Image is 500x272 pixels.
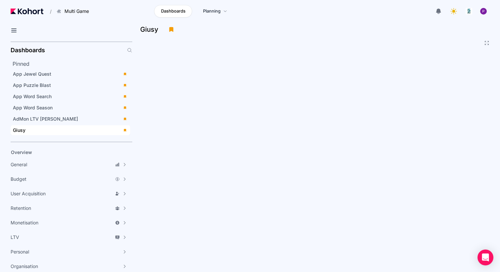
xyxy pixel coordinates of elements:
span: Retention [11,205,31,212]
span: App Jewel Quest [13,71,51,77]
a: Overview [9,147,121,157]
span: Overview [11,149,32,155]
a: App Jewel Quest [11,69,130,79]
span: App Puzzle Blast [13,82,51,88]
span: App Word Search [13,94,52,99]
span: / [45,8,52,15]
a: AdMon LTV [PERSON_NAME] [11,114,130,124]
a: App Word Search [11,92,130,101]
div: Open Intercom Messenger [478,250,493,265]
img: logo_logo_images_1_20240607072359498299_20240828135028712857.jpeg [466,8,472,15]
span: Planning [203,8,221,15]
span: App Word Season [13,105,53,110]
a: Dashboards [154,5,192,18]
a: Planning [196,5,234,18]
span: Budget [11,176,26,182]
span: Multi Game [64,8,89,15]
span: LTV [11,234,19,241]
span: Dashboards [161,8,186,15]
a: Giusy [11,125,130,135]
a: App Word Season [11,103,130,113]
a: App Puzzle Blast [11,80,130,90]
span: Personal [11,249,29,255]
span: Organisation [11,263,38,270]
h2: Pinned [13,60,132,68]
span: Monetisation [11,219,38,226]
span: Giusy [13,127,25,133]
img: Kohort logo [11,8,43,14]
button: Fullscreen [484,40,489,46]
span: AdMon LTV [PERSON_NAME] [13,116,78,122]
span: User Acquisition [11,190,46,197]
h3: Giusy [140,26,162,33]
span: General [11,161,27,168]
h2: Dashboards [11,47,45,53]
button: Multi Game [53,6,96,17]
